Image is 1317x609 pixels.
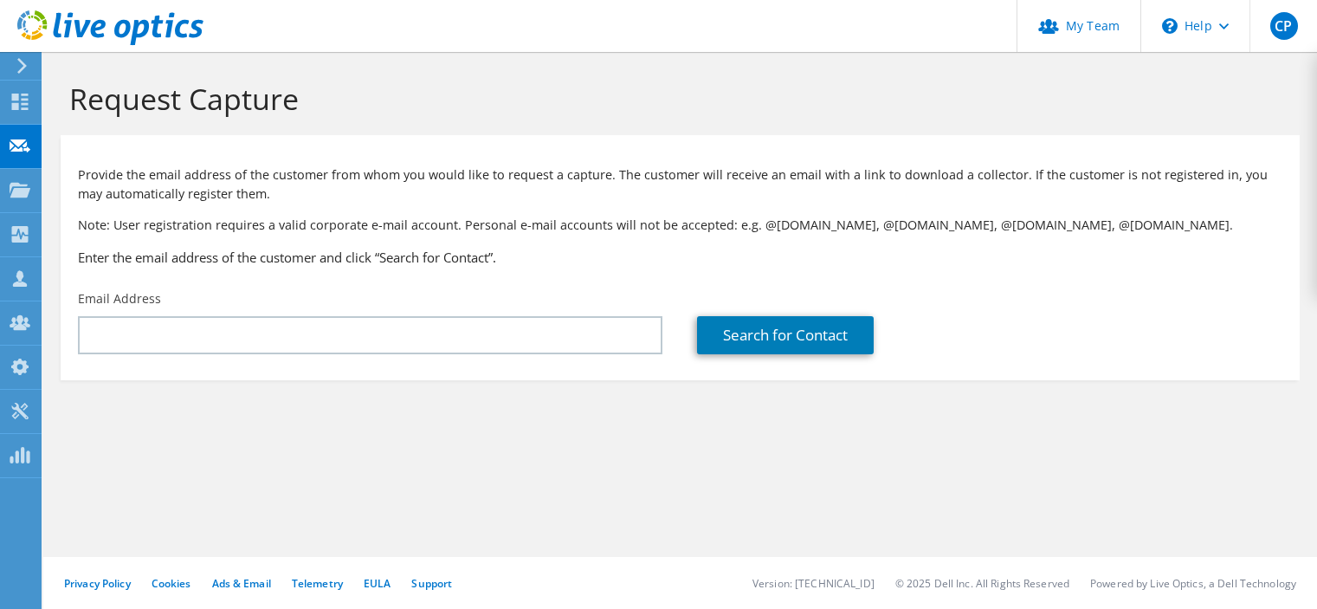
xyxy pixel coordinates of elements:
[1270,12,1298,40] span: CP
[292,576,343,591] a: Telemetry
[752,576,875,591] li: Version: [TECHNICAL_ID]
[64,576,131,591] a: Privacy Policy
[411,576,452,591] a: Support
[152,576,191,591] a: Cookies
[212,576,271,591] a: Ads & Email
[78,165,1282,204] p: Provide the email address of the customer from whom you would like to request a capture. The cust...
[78,290,161,308] label: Email Address
[1090,576,1296,591] li: Powered by Live Optics, a Dell Technology
[697,316,874,354] a: Search for Contact
[364,576,391,591] a: EULA
[78,216,1282,235] p: Note: User registration requires a valid corporate e-mail account. Personal e-mail accounts will ...
[1162,18,1178,34] svg: \n
[78,248,1282,267] h3: Enter the email address of the customer and click “Search for Contact”.
[895,576,1069,591] li: © 2025 Dell Inc. All Rights Reserved
[69,81,1282,117] h1: Request Capture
